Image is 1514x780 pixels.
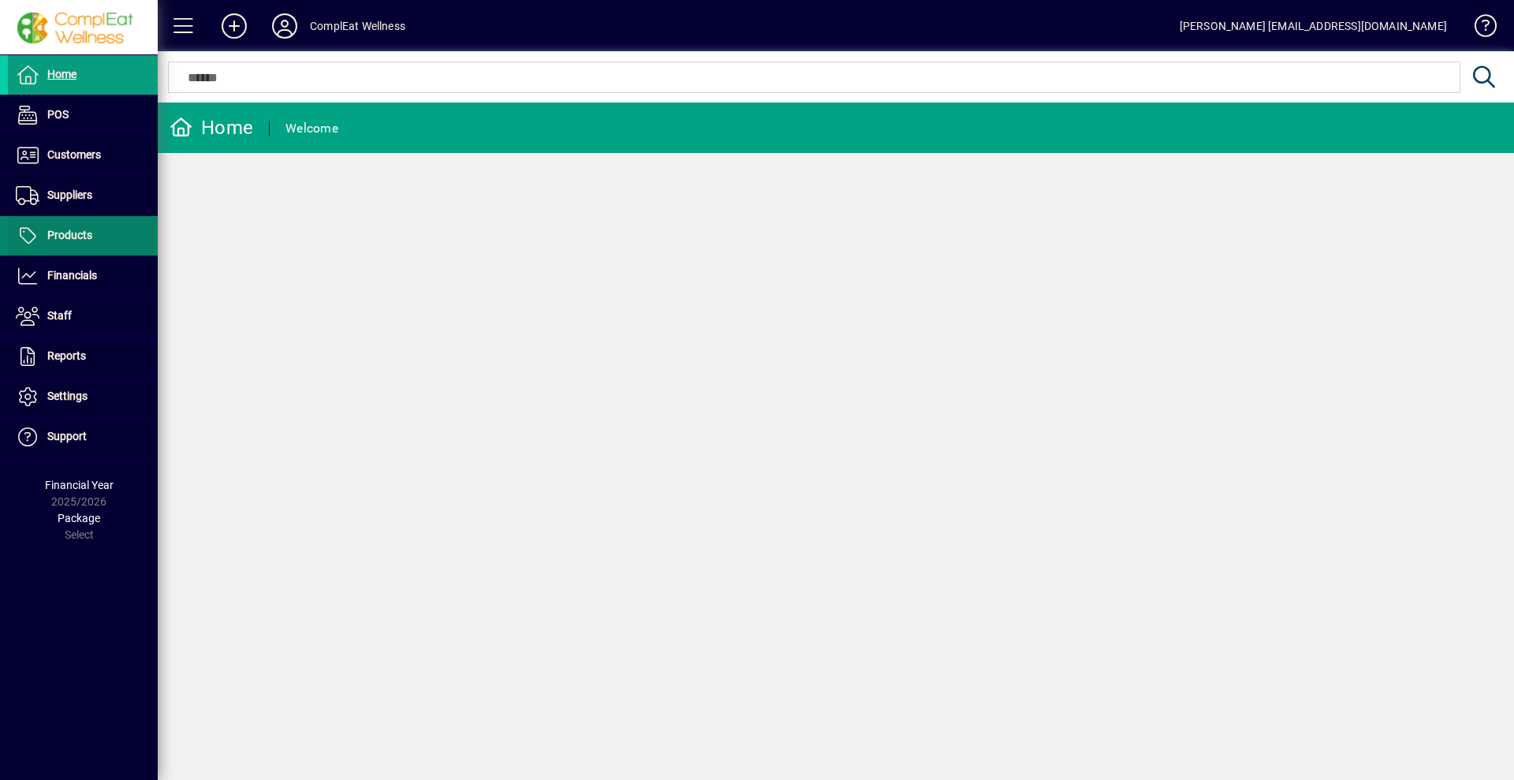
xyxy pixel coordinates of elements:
div: ComplEat Wellness [310,13,405,39]
span: Home [47,68,76,80]
button: Profile [259,12,310,40]
span: Package [58,512,100,524]
a: Suppliers [8,176,158,215]
span: Reports [47,349,86,362]
span: Settings [47,390,88,402]
a: Staff [8,297,158,336]
span: Support [47,430,87,442]
span: Staff [47,309,72,322]
a: POS [8,95,158,135]
span: Financials [47,269,97,282]
div: Welcome [285,116,338,141]
a: Financials [8,256,158,296]
a: Support [8,417,158,457]
span: Products [47,229,92,241]
a: Settings [8,377,158,416]
span: POS [47,108,69,121]
a: Customers [8,136,158,175]
a: Knowledge Base [1463,3,1494,54]
div: Home [170,115,253,140]
button: Add [209,12,259,40]
a: Reports [8,337,158,376]
span: Suppliers [47,188,92,201]
div: [PERSON_NAME] [EMAIL_ADDRESS][DOMAIN_NAME] [1180,13,1447,39]
span: Customers [47,148,101,161]
a: Products [8,216,158,256]
span: Financial Year [45,479,114,491]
